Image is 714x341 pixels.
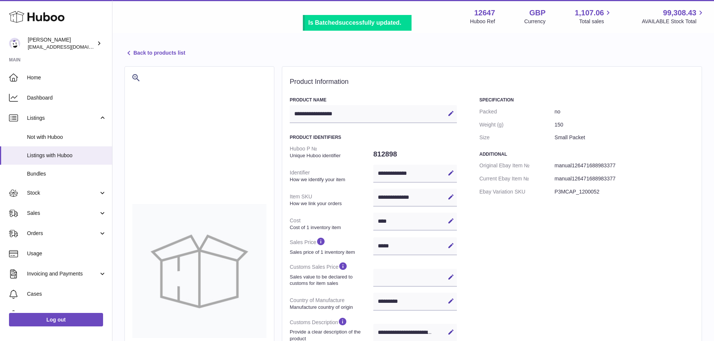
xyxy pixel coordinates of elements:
span: 99,308.43 [663,8,696,18]
a: Log out [9,313,103,326]
dd: P3MCAP_1200052 [555,185,694,198]
strong: Unique Huboo identifier [290,152,371,159]
a: 99,308.43 AVAILABLE Stock Total [642,8,705,25]
img: no-photo-large.jpg [132,204,266,338]
span: [EMAIL_ADDRESS][DOMAIN_NAME] [28,44,110,50]
dt: Item SKU [290,190,373,210]
span: Bundles [27,170,106,177]
span: Invoicing and Payments [27,270,99,277]
div: Huboo Ref [470,18,495,25]
span: Home [27,74,106,81]
span: Channels [27,311,106,318]
span: Orders [27,230,99,237]
h2: Product Information [290,78,694,86]
h3: Product Name [290,97,457,103]
strong: Sales price of 1 inventory item [290,249,371,256]
dt: Customs Sales Price [290,258,373,289]
h3: Product Identifiers [290,134,457,140]
strong: How we link your orders [290,200,371,207]
dt: Current Ebay Item № [479,172,555,185]
dt: Weight (g) [479,118,555,131]
dd: 812898 [373,146,457,162]
span: Stock [27,189,99,197]
strong: Manufacture country of origin [290,304,371,311]
dt: Size [479,131,555,144]
span: Total sales [579,18,612,25]
dt: Cost [290,214,373,234]
span: Dashboard [27,94,106,101]
span: 1,107.06 [575,8,604,18]
dt: Original Ebay Item № [479,159,555,172]
span: Not with Huboo [27,134,106,141]
dt: Country of Manufacture [290,294,373,313]
dd: no [555,105,694,118]
dt: Sales Price [290,234,373,258]
dt: Ebay Variation SKU [479,185,555,198]
dt: Huboo P № [290,142,373,162]
div: Currency [524,18,546,25]
span: Sales [27,210,99,217]
strong: Cost of 1 inventory item [290,224,371,231]
dd: manual126471688983377 [555,159,694,172]
strong: 12647 [474,8,495,18]
dd: manual126471688983377 [555,172,694,185]
a: Back to products list [124,49,185,58]
span: Usage [27,250,106,257]
dt: Identifier [290,166,373,186]
dd: Small Packet [555,131,694,144]
span: Listings [27,115,99,122]
strong: Sales value to be declared to customs for item sales [290,274,371,287]
div: successfully updated. [308,19,408,27]
strong: GBP [529,8,545,18]
h3: Additional [479,151,694,157]
h3: Specification [479,97,694,103]
span: Listings with Huboo [27,152,106,159]
span: AVAILABLE Stock Total [642,18,705,25]
a: 1,107.06 Total sales [575,8,613,25]
span: Cases [27,290,106,298]
strong: How we identify your item [290,176,371,183]
img: internalAdmin-12647@internal.huboo.com [9,38,20,49]
dd: 150 [555,118,694,131]
div: [PERSON_NAME] [28,36,95,51]
b: Is Batched [308,19,339,26]
dt: Packed [479,105,555,118]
